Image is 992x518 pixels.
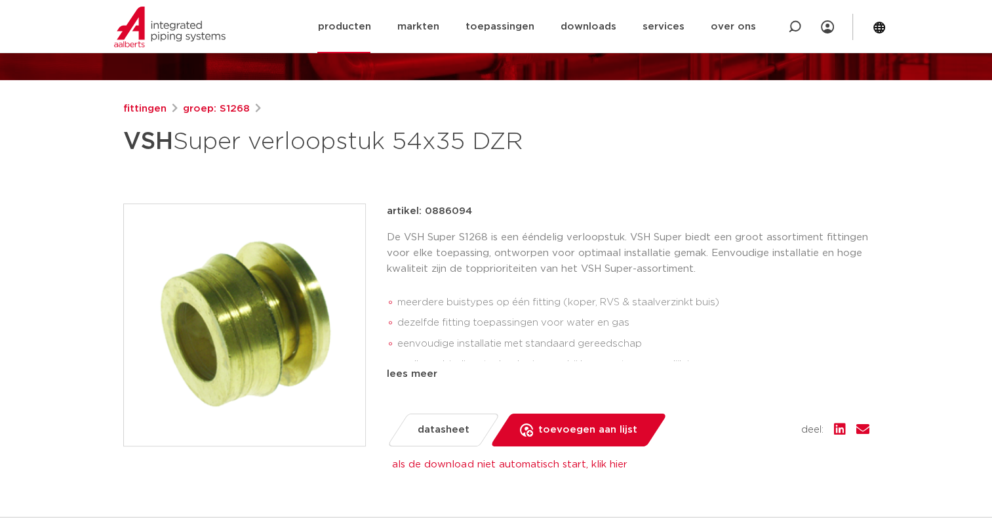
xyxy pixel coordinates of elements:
li: snelle verbindingstechnologie waarbij her-montage mogelijk is [397,355,869,376]
a: fittingen [123,101,167,117]
span: datasheet [418,420,469,441]
li: eenvoudige installatie met standaard gereedschap [397,334,869,355]
a: als de download niet automatisch start, klik hier [392,460,627,469]
li: meerdere buistypes op één fitting (koper, RVS & staalverzinkt buis) [397,292,869,313]
p: artikel: 0886094 [387,204,472,219]
a: groep: S1268 [183,101,250,117]
img: Product Image for VSH Super verloopstuk 54x35 DZR [124,204,365,446]
p: De VSH Super S1268 is een ééndelig verloopstuk. VSH Super biedt een groot assortiment fittingen v... [387,230,869,277]
span: deel: [801,422,823,438]
a: datasheet [386,414,500,446]
h1: Super verloopstuk 54x35 DZR [123,122,616,162]
div: lees meer [387,366,869,382]
span: toevoegen aan lijst [538,420,637,441]
li: dezelfde fitting toepassingen voor water en gas [397,313,869,334]
strong: VSH [123,130,173,154]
